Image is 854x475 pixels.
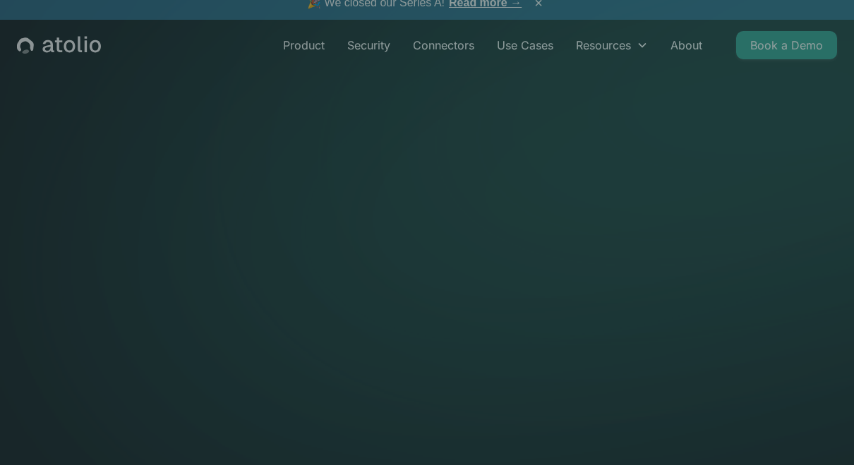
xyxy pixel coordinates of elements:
[736,31,837,59] a: Book a Demo
[336,31,402,59] a: Security
[402,31,486,59] a: Connectors
[486,31,565,59] a: Use Cases
[659,31,714,59] a: About
[17,36,101,54] a: home
[272,31,336,59] a: Product
[576,37,631,54] div: Resources
[565,31,659,59] div: Resources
